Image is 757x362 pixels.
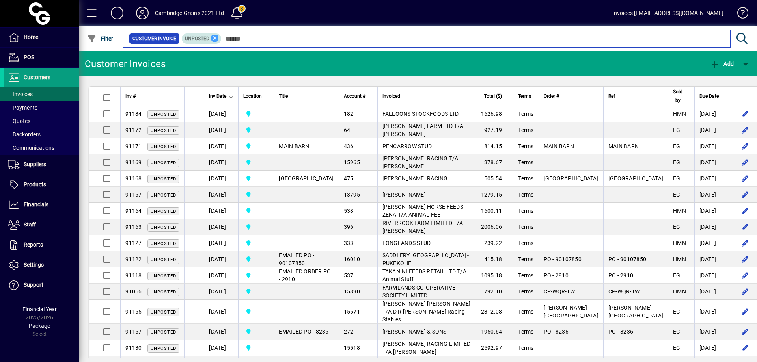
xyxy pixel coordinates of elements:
[673,143,681,149] span: EG
[125,272,142,278] span: 91118
[125,92,136,100] span: Inv #
[344,92,373,100] div: Account #
[24,241,43,248] span: Reports
[382,143,432,149] span: PENCARROW STUD
[476,235,513,251] td: 239.22
[518,159,533,165] span: Terms
[544,143,574,149] span: MAIN BARN
[209,92,233,100] div: Inv Date
[476,203,513,219] td: 1600.11
[382,220,463,234] span: RIVERROCK FARM LIMITED T/A [PERSON_NAME]
[673,191,681,198] span: EG
[4,28,79,47] a: Home
[673,345,681,351] span: EG
[204,219,238,235] td: [DATE]
[739,342,751,354] button: Edit
[279,175,334,182] span: [GEOGRAPHIC_DATA]
[344,92,365,100] span: Account #
[608,143,639,149] span: MAIN BARN
[151,310,176,315] span: Unposted
[204,340,238,356] td: [DATE]
[544,304,599,319] span: [PERSON_NAME][GEOGRAPHIC_DATA]
[608,92,615,100] span: Ref
[699,92,719,100] span: Due Date
[4,235,79,255] a: Reports
[673,159,681,165] span: EG
[739,253,751,265] button: Edit
[104,6,130,20] button: Add
[694,122,731,138] td: [DATE]
[382,284,456,299] span: FARMLANDS CO-OPERATIVE SOCIETY LIMITED
[476,187,513,203] td: 1279.15
[4,195,79,215] a: Financials
[694,154,731,171] td: [DATE]
[243,271,269,280] span: Cambridge Grains 2021 Ltd
[694,324,731,340] td: [DATE]
[125,345,142,351] span: 91130
[382,92,471,100] div: Invoiced
[204,106,238,122] td: [DATE]
[243,287,269,296] span: Cambridge Grains 2021 Ltd
[24,181,46,187] span: Products
[243,126,269,134] span: Cambridge Grains 2021 Ltd
[518,345,533,351] span: Terms
[608,288,640,295] span: CP-WQR-1W
[4,141,79,154] a: Communications
[382,155,459,169] span: [PERSON_NAME] RACING T/A [PERSON_NAME]
[204,138,238,154] td: [DATE]
[476,300,513,324] td: 2312.08
[694,267,731,284] td: [DATE]
[518,175,533,182] span: Terms
[243,223,269,231] span: Cambridge Grains 2021 Ltd
[544,272,569,278] span: PO - 2910
[739,325,751,338] button: Edit
[243,255,269,264] span: Cambridge Grains 2021 Ltd
[476,284,513,300] td: 792.10
[673,224,681,230] span: EG
[344,208,354,214] span: 538
[608,329,633,335] span: PO - 8236
[694,219,731,235] td: [DATE]
[382,204,463,218] span: [PERSON_NAME] HORSE FEEDS ZENA T/A ANIMAL FEE
[739,188,751,201] button: Edit
[151,144,176,149] span: Unposted
[8,118,30,124] span: Quotes
[4,48,79,67] a: POS
[382,240,431,246] span: LONGLANDS STUD
[476,267,513,284] td: 1095.18
[673,272,681,278] span: EG
[279,92,334,100] div: Title
[125,308,142,315] span: 91165
[24,54,34,60] span: POS
[279,329,328,335] span: EMAILED PO - 8236
[382,268,466,282] span: TAKANINI FEEDS RETAIL LTD T/A Animal Stuff
[243,307,269,316] span: Cambridge Grains 2021 Ltd
[476,219,513,235] td: 2006.06
[382,175,448,182] span: [PERSON_NAME] RACING
[608,272,633,278] span: PO - 2910
[608,256,646,262] span: PO - 90107850
[518,308,533,315] span: Terms
[151,330,176,335] span: Unposted
[204,284,238,300] td: [DATE]
[476,324,513,340] td: 1950.64
[731,2,747,27] a: Knowledge Base
[673,111,686,117] span: HMN
[518,111,533,117] span: Terms
[243,343,269,352] span: Cambridge Grains 2021 Ltd
[155,7,224,19] div: Cambridge Grains 2021 Ltd
[344,111,354,117] span: 182
[204,203,238,219] td: [DATE]
[204,324,238,340] td: [DATE]
[8,91,33,97] span: Invoices
[608,92,663,100] div: Ref
[694,340,731,356] td: [DATE]
[130,6,155,20] button: Profile
[518,143,533,149] span: Terms
[125,111,142,117] span: 91184
[699,92,726,100] div: Due Date
[243,92,269,100] div: Location
[739,124,751,136] button: Edit
[518,272,533,278] span: Terms
[739,108,751,120] button: Edit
